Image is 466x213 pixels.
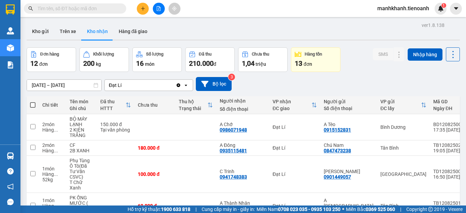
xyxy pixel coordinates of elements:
[128,206,190,213] span: Hỗ trợ kỹ thuật:
[145,61,155,67] span: món
[278,207,340,212] strong: 0708 023 035 - 0935 103 250
[42,127,63,133] div: Hàng thông thường
[176,82,181,88] svg: Clear value
[380,145,426,151] div: Tân Bình
[100,99,126,104] div: Đã thu
[141,6,145,11] span: plus
[269,96,320,114] th: Toggle SortBy
[202,206,255,213] span: Cung cấp máy in - giấy in:
[428,207,433,212] span: copyright
[380,124,426,130] div: Bình Dương
[220,174,247,180] div: 0941748383
[238,47,288,72] button: Chưa thu1,04 triệu
[113,23,153,40] button: Hàng đã giao
[42,102,63,108] div: Chi tiết
[70,142,93,148] div: CF
[220,169,266,174] div: C Trinh
[372,4,435,13] span: manhkhanh.tienoanh
[433,106,461,111] div: Ngày ĐH
[42,198,63,203] div: 1 món
[70,195,93,211] div: PK ỐNG MƯỚC ( BỂ KCTN)
[70,127,93,138] div: 2 KIỆN TRẮNG
[377,96,430,114] th: Toggle SortBy
[195,206,196,213] span: |
[408,48,442,61] button: Nhập hàng
[70,158,93,180] div: Phụ Tùng Ô Tô(Đã Tư Vấn CSVC)
[42,203,63,209] div: Hàng thông thường
[220,122,266,127] div: A Chớ
[196,77,232,91] button: Bộ lọc
[82,23,113,40] button: Kho nhận
[153,3,165,15] button: file-add
[138,203,172,209] div: 60.000 đ
[169,3,180,15] button: aim
[273,203,317,209] div: Đạt Lí
[138,102,172,108] div: Chưa thu
[214,61,216,67] span: đ
[257,206,340,213] span: Miền Nam
[179,106,207,111] div: Trạng thái
[109,82,121,89] div: Đạt Lí
[183,82,189,88] svg: open
[7,61,14,69] img: solution-icon
[441,3,446,8] sup: 1
[42,142,63,148] div: 2 món
[42,171,63,177] div: Hàng thông thường
[100,122,131,127] div: 150.000 đ
[199,52,212,57] div: Đã thu
[138,171,172,177] div: 100.000 đ
[373,48,393,60] button: SMS
[220,127,247,133] div: 0986071948
[161,207,190,212] strong: 1900 633 818
[324,198,374,209] div: A Phúc
[380,171,426,177] div: [GEOGRAPHIC_DATA]
[83,59,94,67] span: 200
[7,152,14,159] img: warehouse-icon
[175,96,216,114] th: Toggle SortBy
[220,148,247,153] div: 0935115481
[422,21,445,29] div: ver 1.8.138
[305,52,322,57] div: Hàng tồn
[252,52,269,57] div: Chưa thu
[346,206,395,213] span: Miền Bắc
[122,82,123,89] input: Selected Đạt Lí.
[42,166,63,171] div: 1 món
[7,199,14,205] span: message
[324,142,374,148] div: Chú Nam
[324,106,374,111] div: Số điện thoại
[7,168,14,174] span: question-circle
[27,23,54,40] button: Kho gửi
[324,174,351,180] div: 0901449057
[220,98,266,104] div: Người nhận
[38,5,118,12] input: Tìm tên, số ĐT hoặc mã đơn
[324,169,374,174] div: RITA VÕ
[7,183,14,190] span: notification
[70,148,93,153] div: 2B XANH
[156,6,161,11] span: file-add
[54,127,58,133] span: ...
[70,106,93,111] div: Ghi chú
[54,203,58,209] span: ...
[27,47,76,72] button: Đơn hàng12đơn
[28,6,33,11] span: search
[100,127,131,133] div: Tại văn phòng
[172,6,177,11] span: aim
[380,106,421,111] div: ĐC lấy
[189,59,214,67] span: 210.000
[342,208,344,211] span: ⚪️
[442,3,445,8] span: 1
[380,203,426,209] div: Tân Bình
[54,171,58,177] span: ...
[273,99,311,104] div: VP nhận
[220,106,266,112] div: Số điện thoại
[6,4,15,15] img: logo-vxr
[324,122,374,127] div: A Tèo
[70,180,93,191] div: T Chữ Xanh
[220,200,266,206] div: A Thành Nhân
[220,142,266,148] div: A Đông
[42,122,63,127] div: 2 món
[273,171,317,177] div: Đạt Lí
[146,52,163,57] div: Số lượng
[324,127,351,133] div: 0915152831
[42,148,63,153] div: Hàng thông thường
